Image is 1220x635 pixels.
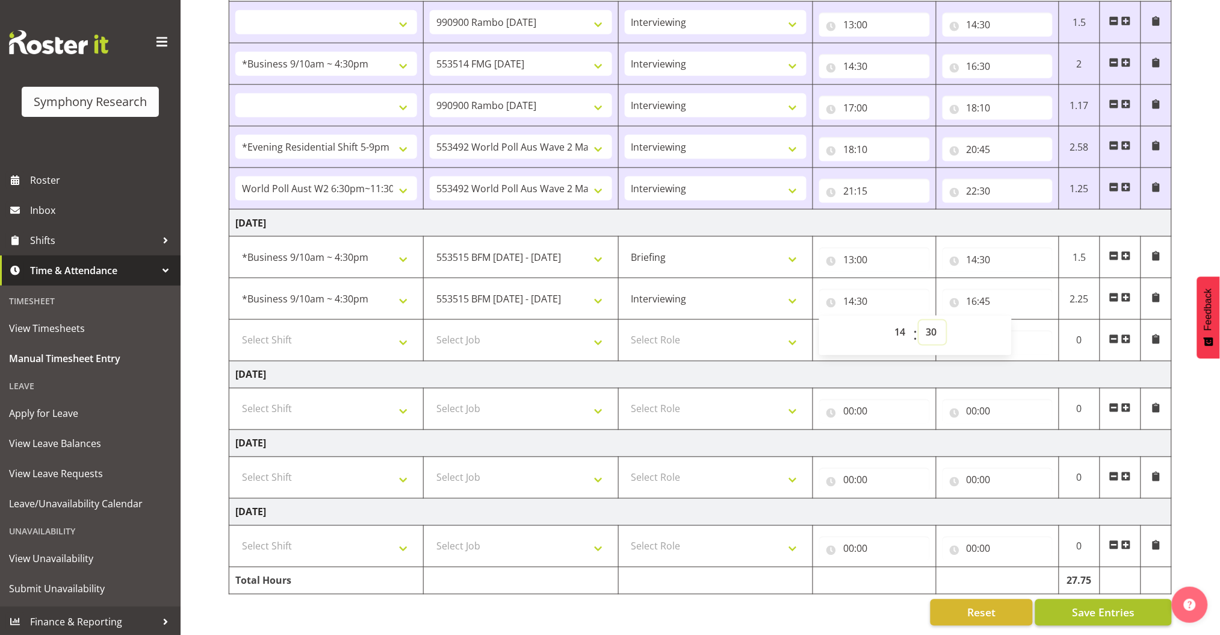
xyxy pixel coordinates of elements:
a: View Unavailability [3,543,178,574]
input: Click to select... [819,54,929,78]
span: Save Entries [1072,605,1135,621]
span: Time & Attendance [30,261,156,280]
span: View Leave Requests [9,465,172,483]
input: Click to select... [819,13,929,37]
input: Click to select... [819,399,929,424]
td: 1.5 [1059,237,1100,278]
span: Inbox [30,201,175,219]
input: Click to select... [819,468,929,492]
a: View Leave Requests [3,458,178,489]
td: 1.5 [1059,2,1100,43]
span: : [914,321,918,351]
input: Click to select... [819,137,929,161]
input: Click to select... [819,96,929,120]
td: [DATE] [229,361,1172,389]
input: Click to select... [943,179,1053,203]
img: help-xxl-2.png [1184,599,1196,611]
span: Shifts [30,231,156,249]
span: Apply for Leave [9,404,172,422]
span: Feedback [1203,289,1214,331]
td: [DATE] [229,499,1172,526]
span: View Leave Balances [9,434,172,452]
input: Click to select... [943,13,1053,37]
span: Reset [967,605,996,621]
td: 0 [1059,526,1100,568]
button: Reset [930,599,1033,626]
td: 0 [1059,320,1100,361]
td: 2 [1059,43,1100,85]
span: Manual Timesheet Entry [9,349,172,368]
input: Click to select... [819,179,929,203]
input: Click to select... [819,248,929,272]
div: Unavailability [3,519,178,543]
span: Finance & Reporting [30,613,156,631]
input: Click to select... [819,289,929,313]
a: View Timesheets [3,313,178,343]
span: View Timesheets [9,319,172,337]
img: Rosterit website logo [9,30,108,54]
input: Click to select... [819,537,929,561]
td: 27.75 [1059,568,1100,595]
span: View Unavailability [9,549,172,568]
span: Roster [30,171,175,189]
td: 0 [1059,457,1100,499]
a: Apply for Leave [3,398,178,428]
span: Submit Unavailability [9,580,172,598]
a: View Leave Balances [3,428,178,458]
td: 2.25 [1059,278,1100,320]
td: 2.58 [1059,127,1100,168]
a: Manual Timesheet Entry [3,343,178,374]
a: Leave/Unavailability Calendar [3,489,178,519]
td: 1.17 [1059,85,1100,127]
td: [DATE] [229,210,1172,237]
input: Click to select... [943,96,1053,120]
span: Leave/Unavailability Calendar [9,495,172,513]
input: Click to select... [943,399,1053,424]
input: Click to select... [943,468,1053,492]
input: Click to select... [943,54,1053,78]
div: Timesheet [3,289,178,313]
a: Submit Unavailability [3,574,178,604]
td: 0 [1059,389,1100,430]
input: Click to select... [943,137,1053,161]
input: Click to select... [943,289,1053,313]
input: Click to select... [943,248,1053,272]
div: Leave [3,374,178,398]
button: Save Entries [1035,599,1172,626]
div: Symphony Research [34,93,147,111]
input: Click to select... [943,537,1053,561]
td: 1.25 [1059,168,1100,210]
td: [DATE] [229,430,1172,457]
button: Feedback - Show survey [1197,277,1220,358]
td: Total Hours [229,568,424,595]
